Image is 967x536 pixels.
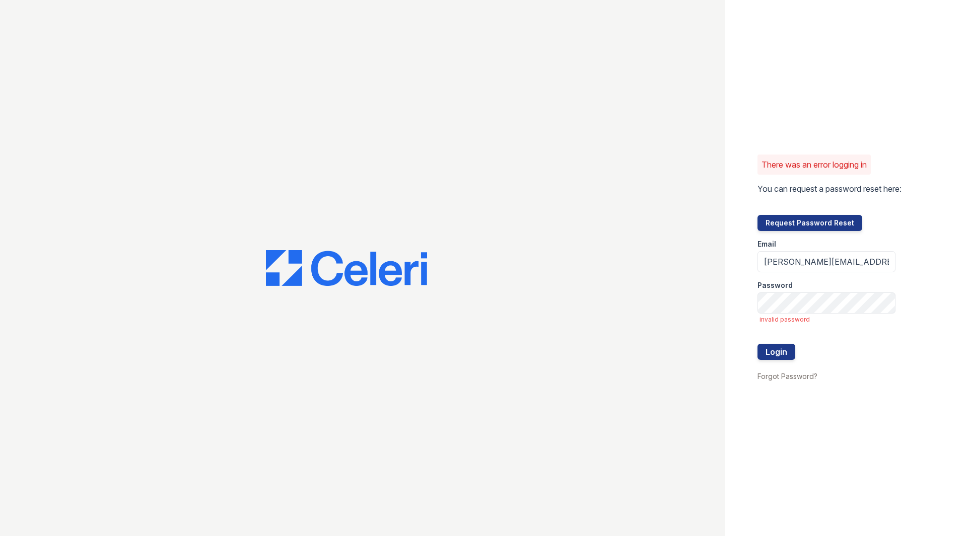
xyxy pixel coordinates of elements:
[757,280,793,290] label: Password
[759,316,895,324] span: invalid password
[757,372,817,380] a: Forgot Password?
[757,239,776,249] label: Email
[757,215,862,231] button: Request Password Reset
[762,159,867,171] p: There was an error logging in
[757,344,795,360] button: Login
[266,250,427,286] img: CE_Logo_Blue-a8612792a0a2168367f1c8372b55b34899dd931a85d93a1a3d3e32e68fde9ad4.png
[757,183,902,195] p: You can request a password reset here:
